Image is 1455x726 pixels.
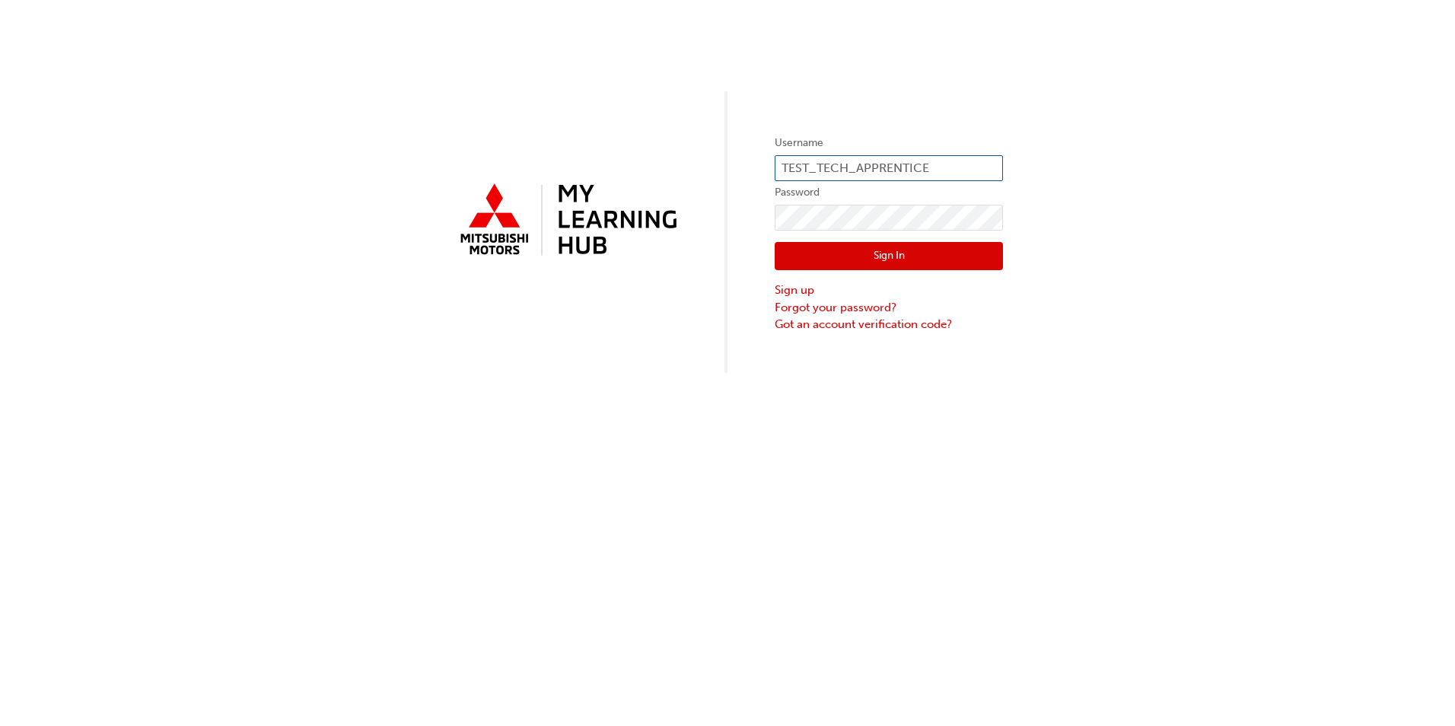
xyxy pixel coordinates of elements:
button: Sign In [775,242,1003,271]
a: Forgot your password? [775,299,1003,317]
label: Password [775,183,1003,202]
img: mmal [452,177,680,264]
input: Username [775,155,1003,181]
a: Sign up [775,282,1003,299]
label: Username [775,134,1003,152]
a: Got an account verification code? [775,316,1003,333]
